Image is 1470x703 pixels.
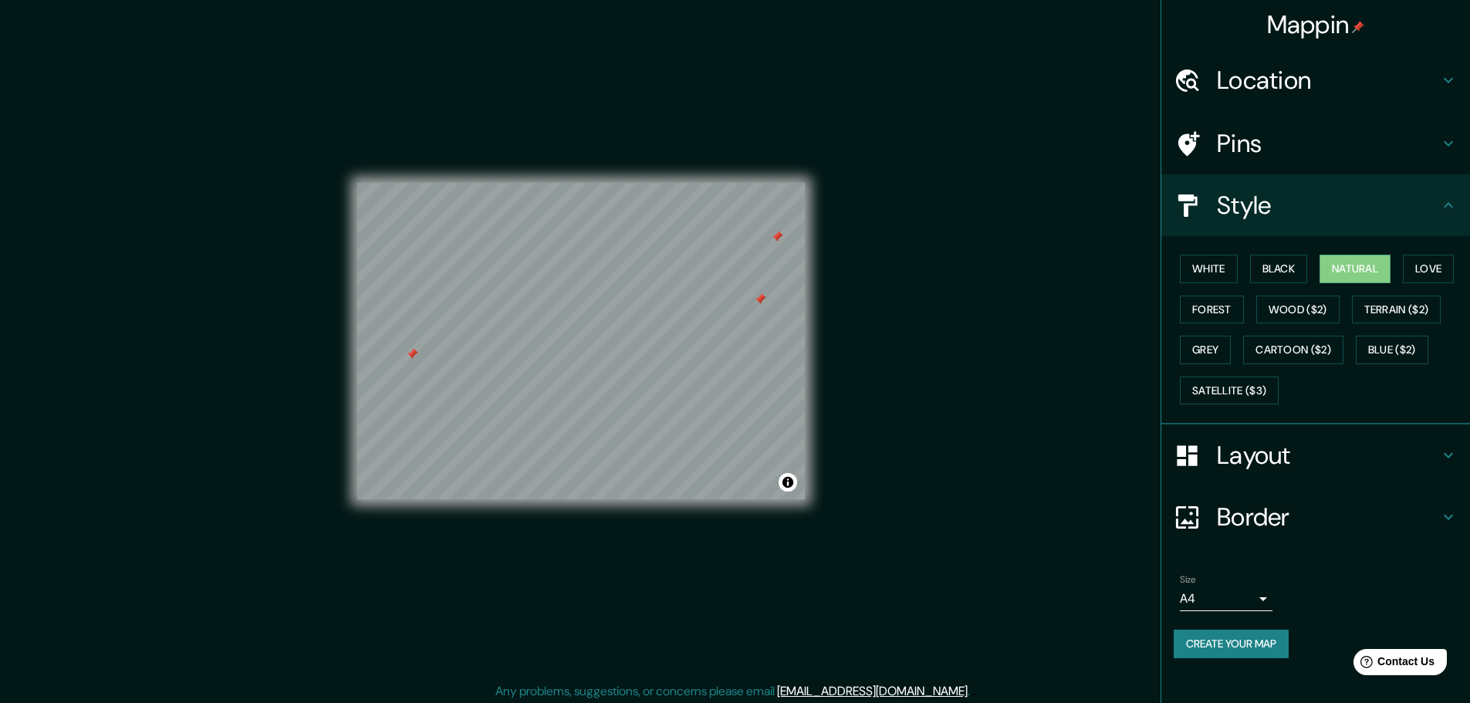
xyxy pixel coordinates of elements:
h4: Border [1217,502,1439,532]
a: [EMAIL_ADDRESS][DOMAIN_NAME] [777,683,968,699]
div: A4 [1180,586,1272,611]
h4: Style [1217,190,1439,221]
h4: Layout [1217,440,1439,471]
button: Satellite ($3) [1180,377,1279,405]
div: Pins [1161,113,1470,174]
img: pin-icon.png [1352,21,1364,33]
button: Toggle attribution [779,473,797,492]
button: Create your map [1174,630,1289,658]
p: Any problems, suggestions, or concerns please email . [495,682,970,701]
h4: Location [1217,65,1439,96]
canvas: Map [357,183,805,499]
h4: Mappin [1267,9,1365,40]
div: Border [1161,486,1470,548]
button: Grey [1180,336,1231,364]
div: . [970,682,972,701]
button: Terrain ($2) [1352,296,1441,324]
div: Layout [1161,424,1470,486]
button: Cartoon ($2) [1243,336,1343,364]
button: Blue ($2) [1356,336,1428,364]
button: White [1180,255,1238,283]
button: Natural [1320,255,1391,283]
button: Forest [1180,296,1244,324]
button: Black [1250,255,1308,283]
button: Love [1403,255,1454,283]
div: Location [1161,49,1470,111]
iframe: Help widget launcher [1333,643,1453,686]
h4: Pins [1217,128,1439,159]
div: Style [1161,174,1470,236]
div: . [972,682,975,701]
label: Size [1180,573,1196,586]
button: Wood ($2) [1256,296,1340,324]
